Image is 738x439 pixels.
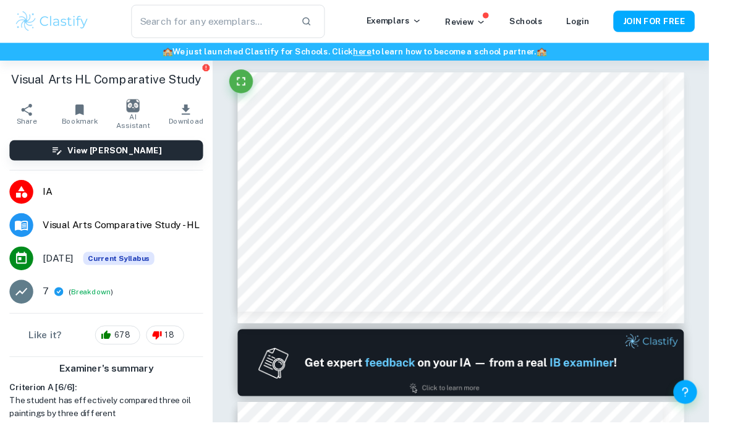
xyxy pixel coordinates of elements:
span: [DATE] [45,262,77,276]
h6: View [PERSON_NAME] [70,150,169,163]
span: 18 [165,343,188,355]
a: Login [590,17,614,27]
button: AI Assistant [111,101,166,136]
div: 18 [152,339,192,359]
div: 678 [99,339,146,359]
span: Current Syllabus [87,262,161,276]
img: Clastify logo [15,10,93,35]
span: Visual Arts Comparative Study - HL [45,227,211,242]
a: Schools [530,17,565,27]
h6: We just launched Clastify for Schools. Click to learn how to become a school partner. [2,47,736,61]
span: Download [176,122,212,130]
button: JOIN FOR FREE [638,11,723,33]
button: Fullscreen [239,72,263,97]
h6: Criterion A [ 6 / 6 ]: [10,396,211,410]
h6: Like it? [30,341,64,356]
h6: Examiner's summary [5,377,216,391]
p: Exemplars [381,15,439,28]
span: Share [17,122,38,130]
span: IA [45,192,211,207]
span: AI Assistant [118,117,159,135]
p: 7 [45,296,51,311]
input: Search for any exemplars... [137,5,303,40]
button: Download [166,101,222,136]
button: Report issue [210,66,219,75]
img: Ad [247,343,712,412]
button: Breakdown [74,298,115,309]
img: AI Assistant [132,103,145,117]
button: Help and Feedback [701,396,726,420]
span: 🏫 [559,49,569,59]
div: This exemplar is based on the current syllabus. Feel free to refer to it for inspiration/ideas wh... [87,262,161,276]
span: Bookmark [64,122,102,130]
button: View [PERSON_NAME] [10,146,211,167]
span: ( ) [72,298,117,310]
span: 678 [112,343,142,355]
a: here [368,49,387,59]
button: Bookmark [56,101,111,136]
p: Review [464,16,506,30]
h1: Visual Arts HL Comparative Study [10,73,211,92]
span: 🏫 [169,49,180,59]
